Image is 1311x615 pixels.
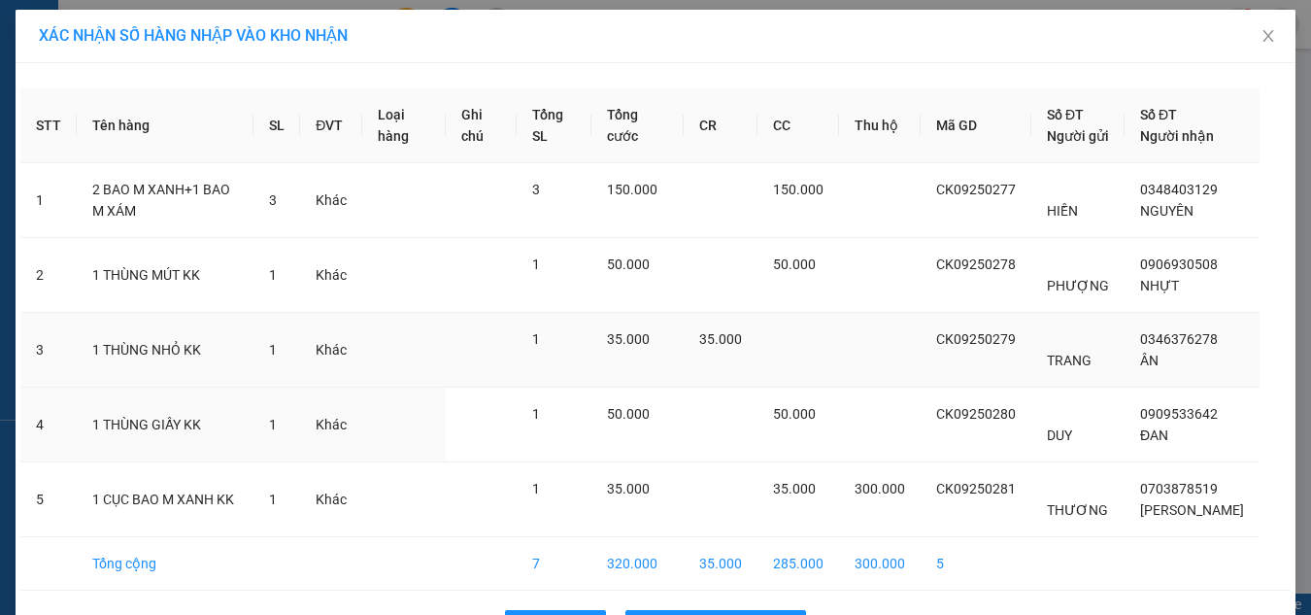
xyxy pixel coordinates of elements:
span: ÂN [1140,353,1159,368]
span: CK09250277 [936,182,1016,197]
span: 0348403129 [1140,182,1218,197]
td: 35.000 [684,537,757,591]
td: Khác [300,163,362,238]
span: XÁC NHẬN SỐ HÀNG NHẬP VÀO KHO NHẬN [39,26,348,45]
th: CC [757,88,839,163]
span: 1 [269,267,277,283]
th: Ghi chú [446,88,517,163]
span: CK09250278 [936,256,1016,272]
span: CK09250279 [936,331,1016,347]
span: NGUYÊN [1140,203,1193,219]
td: 5 [921,537,1031,591]
span: 1 [532,481,540,496]
span: 35.000 [699,331,742,347]
th: SL [253,88,300,163]
span: CK09250281 [936,481,1016,496]
td: 1 THÙNG GIẤY KK [77,388,253,462]
td: 1 THÙNG NHỎ KK [77,313,253,388]
td: 2 [20,238,77,313]
td: 300.000 [839,537,921,591]
td: 2 BAO M XANH+1 BAO M XÁM [77,163,253,238]
th: ĐVT [300,88,362,163]
span: Người nhận [1140,128,1214,144]
span: 1 [532,406,540,422]
span: close [1261,28,1276,44]
span: Số ĐT [1140,107,1177,122]
span: 3 [532,182,540,197]
span: DUY [1047,427,1072,443]
span: 1 [269,417,277,432]
span: 1 [532,331,540,347]
span: [PERSON_NAME] [1140,502,1244,518]
td: 3 [20,313,77,388]
td: Tổng cộng [77,537,253,591]
span: 3 [269,192,277,208]
span: 0909533642 [1140,406,1218,422]
td: Khác [300,462,362,537]
span: ĐAN [1140,427,1168,443]
td: Khác [300,313,362,388]
span: 150.000 [607,182,657,197]
td: 285.000 [757,537,839,591]
span: 0346376278 [1140,331,1218,347]
td: Khác [300,238,362,313]
td: 1 THÙNG MÚT KK [77,238,253,313]
span: 50.000 [773,256,816,272]
span: 50.000 [607,256,650,272]
button: Close [1241,10,1295,64]
span: Người gửi [1047,128,1109,144]
th: STT [20,88,77,163]
td: 4 [20,388,77,462]
td: 5 [20,462,77,537]
th: Tổng SL [517,88,591,163]
span: PHƯỢNG [1047,278,1109,293]
th: Tên hàng [77,88,253,163]
span: 35.000 [773,481,816,496]
span: NHỰT [1140,278,1179,293]
span: HIỀN [1047,203,1078,219]
th: Tổng cước [591,88,684,163]
span: 50.000 [607,406,650,422]
span: 35.000 [607,481,650,496]
td: Khác [300,388,362,462]
span: CK09250280 [936,406,1016,422]
span: 300.000 [855,481,905,496]
span: 0906930508 [1140,256,1218,272]
th: CR [684,88,757,163]
td: 1 [20,163,77,238]
span: 1 [532,256,540,272]
span: 35.000 [607,331,650,347]
span: 50.000 [773,406,816,422]
td: 7 [517,537,591,591]
span: 1 [269,342,277,358]
span: TRANG [1047,353,1092,368]
span: THƯƠNG [1047,502,1108,518]
span: 0703878519 [1140,481,1218,496]
th: Mã GD [921,88,1031,163]
span: Số ĐT [1047,107,1084,122]
span: 150.000 [773,182,824,197]
td: 320.000 [591,537,684,591]
span: 1 [269,492,277,507]
td: 1 CỤC BAO M XANH KK [77,462,253,537]
th: Thu hộ [839,88,921,163]
th: Loại hàng [362,88,446,163]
